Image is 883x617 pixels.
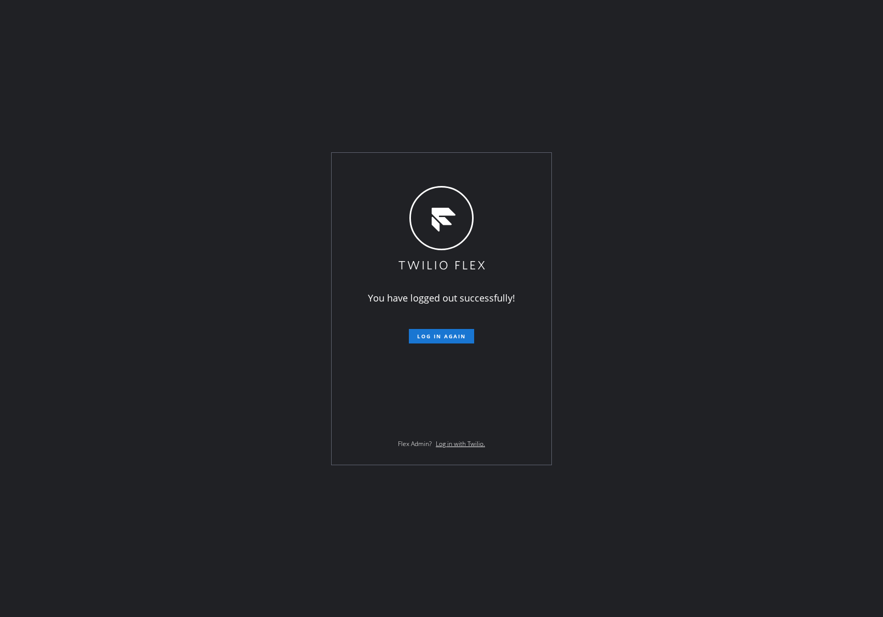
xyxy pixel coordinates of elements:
span: Flex Admin? [398,439,432,448]
button: Log in again [409,329,474,343]
span: You have logged out successfully! [368,292,515,304]
a: Log in with Twilio. [436,439,485,448]
span: Log in again [417,333,466,340]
